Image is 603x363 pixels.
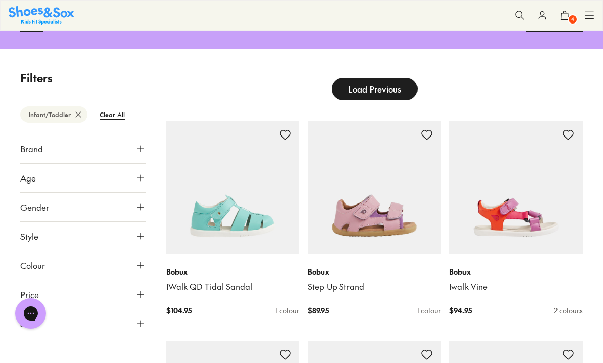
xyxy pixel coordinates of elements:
span: $ 89.95 [308,305,329,316]
span: Brand [20,143,43,155]
button: Age [20,164,146,192]
a: Iwalk Vine [449,281,583,292]
p: Bobux [449,266,583,277]
btn: Infant/Toddler [20,106,87,123]
span: $ 94.95 [449,305,472,316]
div: 1 colour [275,305,299,316]
p: Filters [20,70,146,86]
p: Bobux [308,266,441,277]
span: Price [20,288,39,301]
span: $ 104.95 [166,305,192,316]
button: Gender [20,193,146,221]
button: Price [20,280,146,309]
button: Style [20,222,146,251]
button: Load Previous [332,78,418,100]
div: 1 colour [416,305,441,316]
button: Size [20,309,146,338]
a: Shoes & Sox [9,6,74,24]
span: Load Previous [348,83,401,95]
a: IWalk QD Tidal Sandal [166,281,299,292]
button: Colour [20,251,146,280]
img: SNS_Logo_Responsive.svg [9,6,74,24]
span: 4 [568,14,578,25]
span: Style [20,230,38,242]
button: 4 [553,4,576,27]
iframe: Gorgias live chat messenger [10,294,51,332]
span: Age [20,172,36,184]
btn: Clear All [91,105,133,124]
button: Brand [20,134,146,163]
a: Step Up Strand [308,281,441,292]
div: 2 colours [554,305,583,316]
p: Bobux [166,266,299,277]
span: Colour [20,259,45,271]
span: Gender [20,201,49,213]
